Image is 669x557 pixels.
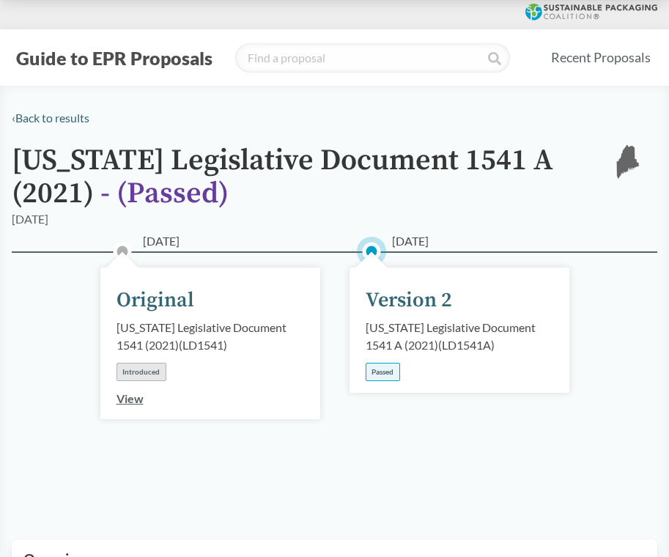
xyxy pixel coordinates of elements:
[100,175,229,212] span: - ( Passed )
[366,285,452,316] div: Version 2
[117,285,194,316] div: Original
[366,319,553,354] div: [US_STATE] Legislative Document 1541 A (2021) ( LD1541A )
[117,319,304,354] div: [US_STATE] Legislative Document 1541 (2021) ( LD1541 )
[12,144,587,210] h1: [US_STATE] Legislative Document 1541 A (2021)
[12,210,48,228] div: [DATE]
[143,232,180,250] span: [DATE]
[544,41,657,74] a: Recent Proposals
[12,111,89,125] a: ‹Back to results
[117,363,166,381] div: Introduced
[235,43,510,73] input: Find a proposal
[392,232,429,250] span: [DATE]
[117,391,144,405] a: View
[366,363,400,381] div: Passed
[12,46,217,70] button: Guide to EPR Proposals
